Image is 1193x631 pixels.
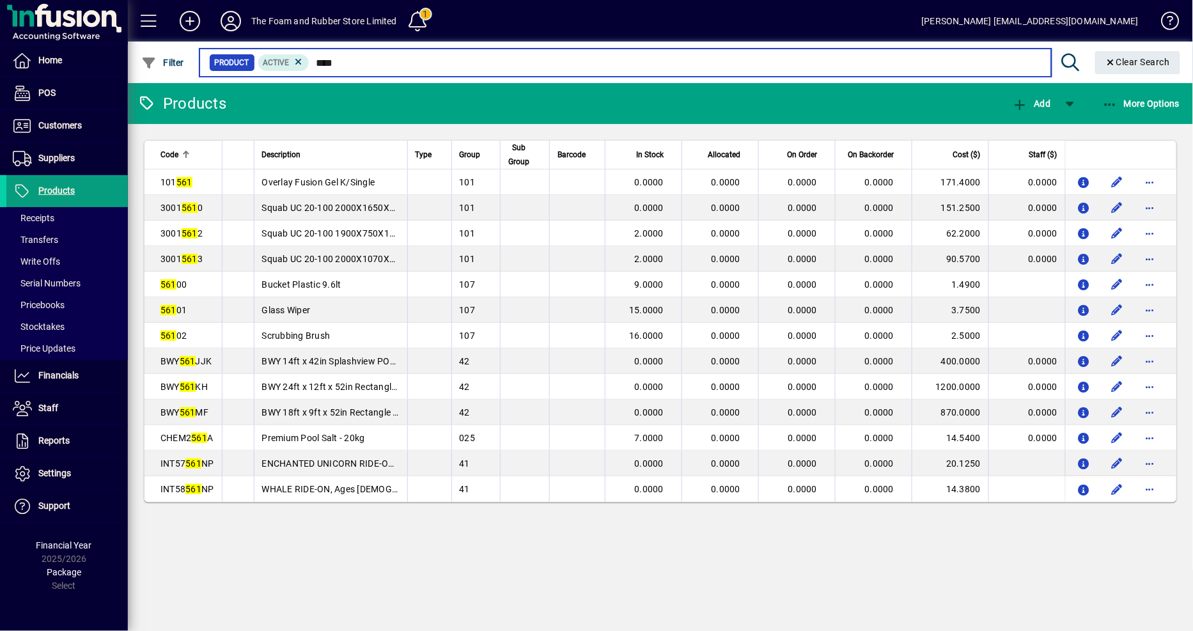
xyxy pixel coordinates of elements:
span: ENCHANTED UNICORN RIDE-ON, Age [DEMOGRAPHIC_DATA]+ 78x55x38 [262,458,562,469]
span: CHEM2 A [160,433,213,443]
mat-chip: Activation Status: Active [258,54,309,71]
span: 0.0000 [635,177,664,187]
em: 561 [182,203,198,213]
span: Overlay Fusion Gel K/Single [262,177,375,187]
span: 101 [460,254,476,264]
a: Transfers [6,229,128,251]
span: 101 [160,177,192,187]
button: Edit [1107,223,1127,244]
span: 15.0000 [629,305,664,315]
span: 0.0000 [865,177,894,187]
span: 0.0000 [712,279,741,290]
span: Type [416,148,432,162]
span: 0.0000 [865,458,894,469]
span: 0.0000 [788,382,818,392]
span: 0.0000 [788,407,818,417]
span: Clear Search [1105,57,1171,67]
span: 0.0000 [865,305,894,315]
span: 0.0000 [635,203,664,213]
span: On Order [787,148,817,162]
span: 0.0000 [635,382,664,392]
button: Edit [1107,479,1127,499]
a: Write Offs [6,251,128,272]
span: Financials [38,370,79,380]
span: 0.0000 [788,305,818,315]
span: 0.0000 [712,484,741,494]
em: 561 [160,279,176,290]
span: INT58 NP [160,484,214,494]
span: 3001 2 [160,228,203,238]
span: 107 [460,331,476,341]
span: 41 [460,458,471,469]
span: 0.0000 [635,458,664,469]
td: 62.2000 [912,221,988,246]
span: Product [215,56,249,69]
span: 9.0000 [635,279,664,290]
span: BWY KH [160,382,208,392]
span: Sub Group [508,141,531,169]
span: 42 [460,356,471,366]
span: 2.0000 [635,228,664,238]
span: BWY 18ft x 9ft x 52in Rectangle POOL SET (w/ Filter Pump) [262,407,504,417]
span: Bucket Plastic 9.6lt [262,279,341,290]
button: Clear [1095,51,1181,74]
td: 0.0000 [988,400,1065,425]
span: 0.0000 [865,331,894,341]
span: 01 [160,305,187,315]
a: Support [6,490,128,522]
td: 3.7500 [912,297,988,323]
span: 00 [160,279,187,290]
span: 0.0000 [712,382,741,392]
button: More options [1140,402,1160,423]
span: Customers [38,120,82,130]
span: 0.0000 [788,228,818,238]
button: Edit [1107,453,1127,474]
span: 0.0000 [635,407,664,417]
span: Support [38,501,70,511]
span: 0.0000 [712,331,741,341]
span: Squab UC 20-100 2000X1070X125 k/s [262,254,421,264]
button: More options [1140,249,1160,269]
div: Sub Group [508,141,542,169]
span: 0.0000 [788,331,818,341]
a: Financials [6,360,128,392]
div: On Backorder [843,148,905,162]
button: Edit [1107,198,1127,218]
span: 0.0000 [865,228,894,238]
em: 561 [180,407,196,417]
span: Glass Wiper [262,305,311,315]
td: 0.0000 [988,374,1065,400]
span: 02 [160,331,187,341]
button: Edit [1107,325,1127,346]
span: Scrubbing Brush [262,331,331,341]
span: 0.0000 [865,356,894,366]
span: 3001 0 [160,203,203,213]
a: Staff [6,393,128,425]
button: Add [169,10,210,33]
span: Write Offs [13,256,60,267]
span: 0.0000 [712,458,741,469]
em: 561 [180,356,196,366]
button: More options [1140,172,1160,192]
span: Description [262,148,301,162]
span: 2.0000 [635,254,664,264]
span: Cost ($) [953,148,981,162]
span: In Stock [636,148,664,162]
span: 0.0000 [712,305,741,315]
button: More options [1140,479,1160,499]
td: 870.0000 [912,400,988,425]
span: POS [38,88,56,98]
span: Code [160,148,178,162]
td: 0.0000 [988,195,1065,221]
div: The Foam and Rubber Store Limited [251,11,397,31]
td: 2.5000 [912,323,988,348]
span: 0.0000 [712,203,741,213]
td: 14.5400 [912,425,988,451]
span: Suppliers [38,153,75,163]
div: Group [460,148,492,162]
span: BWY MF [160,407,208,417]
span: 107 [460,279,476,290]
span: 107 [460,305,476,315]
button: Edit [1107,300,1127,320]
span: 0.0000 [788,254,818,264]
